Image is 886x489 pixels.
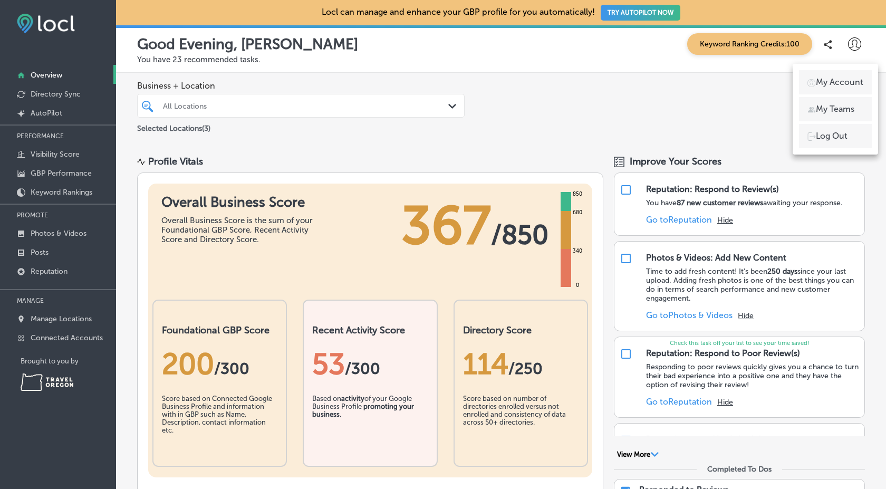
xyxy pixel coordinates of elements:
a: My Account [799,70,872,94]
p: Posts [31,248,49,257]
p: Reputation [31,267,68,276]
p: My Account [816,76,863,89]
p: Brought to you by [21,357,116,365]
p: Log Out [816,130,848,142]
a: Log Out [799,124,872,148]
a: My Teams [799,97,872,121]
button: TRY AUTOPILOT NOW [601,5,680,21]
p: Photos & Videos [31,229,86,238]
p: Connected Accounts [31,333,103,342]
img: fda3e92497d09a02dc62c9cd864e3231.png [17,14,75,33]
p: My Teams [816,103,854,116]
p: GBP Performance [31,169,92,178]
p: Manage Locations [31,314,92,323]
p: Keyword Rankings [31,188,92,197]
p: Visibility Score [31,150,80,159]
p: AutoPilot [31,109,62,118]
p: Overview [31,71,62,80]
p: Directory Sync [31,90,81,99]
img: Travel Oregon [21,373,73,391]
